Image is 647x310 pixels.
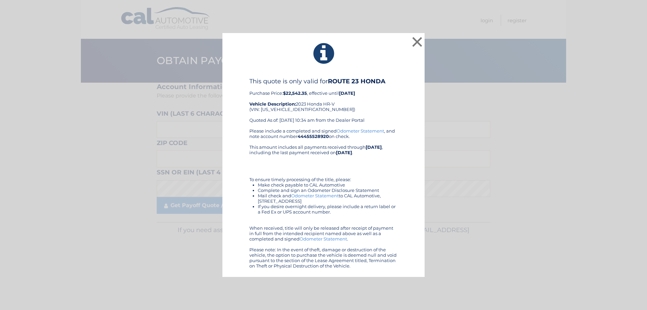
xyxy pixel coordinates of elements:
[249,78,398,85] h4: This quote is only valid for
[410,35,424,49] button: ×
[258,193,398,204] li: Mail check and to CAL Automotive, [STREET_ADDRESS]
[300,236,347,242] a: Odometer Statement
[339,90,355,96] b: [DATE]
[249,128,398,269] div: Please include a completed and signed , and note account number on check. This amount includes al...
[258,188,398,193] li: Complete and sign an Odometer Disclosure Statement
[249,101,296,107] strong: Vehicle Description:
[291,193,339,198] a: Odometer Statement
[298,134,329,139] b: 44455528920
[283,90,307,96] b: $22,542.35
[258,204,398,215] li: If you desire overnight delivery, please include a return label or a Fed Ex or UPS account number.
[249,78,398,128] div: Purchase Price: , effective until 2023 Honda HR-V (VIN: [US_VEHICLE_IDENTIFICATION_NUMBER]) Quote...
[336,150,352,155] b: [DATE]
[258,182,398,188] li: Make check payable to CAL Automotive
[337,128,384,134] a: Odometer Statement
[328,78,386,85] b: ROUTE 23 HONDA
[366,144,382,150] b: [DATE]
